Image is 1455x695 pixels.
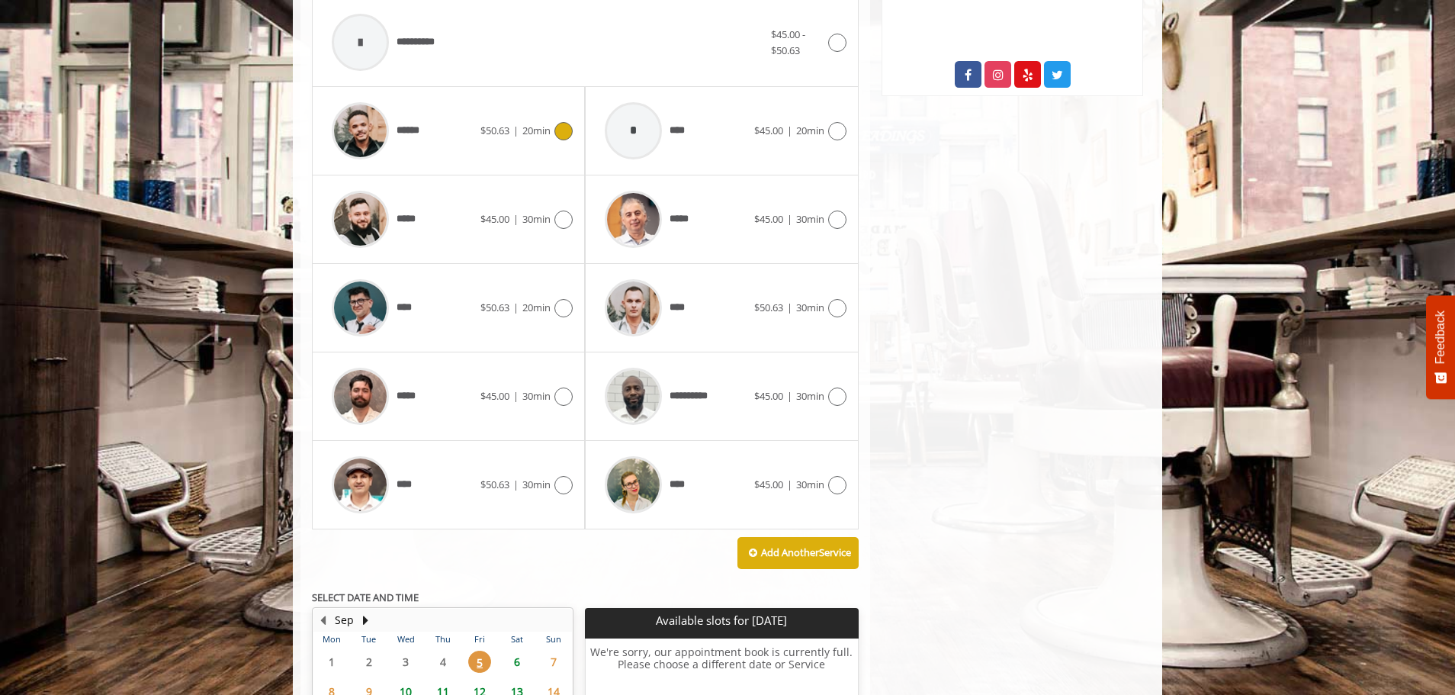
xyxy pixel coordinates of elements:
button: Sep [335,612,354,629]
span: Feedback [1434,310,1447,364]
span: | [513,389,519,403]
th: Sat [498,632,535,647]
span: $45.00 - $50.63 [771,27,805,57]
span: $50.63 [480,301,509,314]
span: $45.00 [754,478,783,491]
span: $45.00 [480,389,509,403]
span: $45.00 [754,212,783,226]
span: | [787,389,792,403]
span: $45.00 [754,389,783,403]
span: 20min [522,301,551,314]
th: Mon [313,632,350,647]
span: 30min [522,212,551,226]
span: 30min [796,478,824,491]
span: $45.00 [480,212,509,226]
span: | [787,478,792,491]
span: 20min [522,124,551,137]
span: 6 [506,651,528,673]
span: $50.63 [480,478,509,491]
span: 30min [522,478,551,491]
button: Feedback - Show survey [1426,295,1455,399]
span: 30min [522,389,551,403]
th: Thu [424,632,461,647]
button: Previous Month [316,612,329,629]
th: Tue [350,632,387,647]
td: Select day5 [461,647,498,677]
span: 30min [796,389,824,403]
span: $45.00 [754,124,783,137]
span: 30min [796,301,824,314]
span: | [787,212,792,226]
th: Wed [387,632,424,647]
span: $50.63 [480,124,509,137]
td: Select day7 [535,647,573,677]
th: Sun [535,632,573,647]
b: Add Another Service [761,545,851,559]
button: Next Month [359,612,371,629]
span: 5 [468,651,491,673]
span: | [787,124,792,137]
span: 7 [542,651,565,673]
span: | [513,212,519,226]
span: | [513,478,519,491]
span: 30min [796,212,824,226]
span: | [787,301,792,314]
span: | [513,124,519,137]
p: Available slots for [DATE] [591,614,852,627]
button: Add AnotherService [737,537,859,569]
td: Select day6 [498,647,535,677]
b: SELECT DATE AND TIME [312,590,419,604]
span: $50.63 [754,301,783,314]
span: | [513,301,519,314]
span: 20min [796,124,824,137]
th: Fri [461,632,498,647]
